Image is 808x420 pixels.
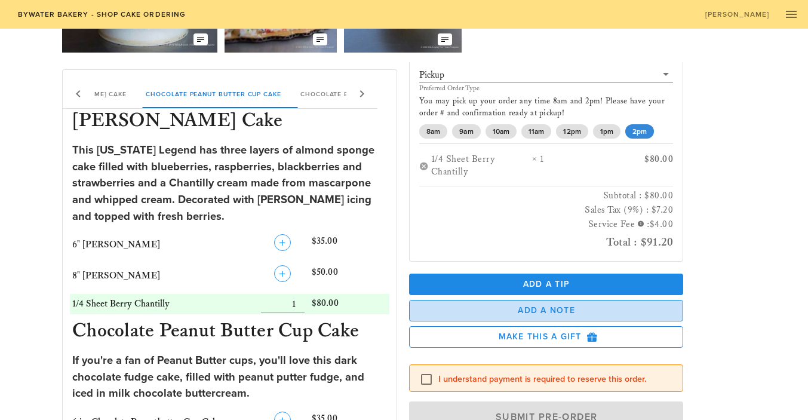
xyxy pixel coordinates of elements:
div: Chocolate Peanut Butter Cup Cake [136,79,291,108]
label: I understand payment is required to reserve this order. [438,373,674,385]
span: 1/4 Sheet Berry Chantilly [72,298,170,309]
div: $80.00 [613,154,673,179]
span: 8am [426,124,440,139]
h3: Chocolate Peanut Butter Cup Cake [70,319,389,345]
span: 12pm [563,124,580,139]
h2: Total : $91.20 [419,232,674,252]
div: Pickup [419,70,444,81]
div: $50.00 [309,263,389,289]
span: 2pm [632,124,647,139]
span: $4.00 [650,219,674,230]
span: 10am [492,124,509,139]
div: Pickup [419,67,674,82]
a: Bywater Bakery - Shop Cake Ordering [10,6,193,23]
span: Bywater Bakery - Shop Cake Ordering [17,10,186,19]
div: If you're a fan of Peanut Butter cups, you'll love this dark chocolate fudge cake, filled with pe... [72,352,387,402]
h3: [PERSON_NAME] Cake [70,109,389,135]
span: [PERSON_NAME] [705,10,770,19]
span: 11am [529,124,544,139]
span: 8" [PERSON_NAME] [72,270,160,281]
span: Add a Tip [419,279,674,289]
h3: Service Fee : [419,217,674,232]
a: [PERSON_NAME] [697,6,777,23]
div: Select a Time [419,56,674,63]
div: This [US_STATE] Legend has three layers of almond sponge cake filled with blueberries, raspberrie... [72,142,387,225]
span: 9am [459,124,473,139]
button: Make this a Gift [409,326,684,348]
div: × 1 [532,154,613,179]
span: 1pm [600,124,613,139]
div: 1/4 Sheet Berry Chantilly [431,154,532,179]
button: Add a Tip [409,274,684,295]
button: Add a Note [409,300,684,321]
div: $80.00 [309,294,389,314]
div: Preferred Order Type [419,85,674,92]
h3: Sales Tax (9%) : $7.20 [419,203,674,217]
p: You may pick up your order any time 8am and 2pm! Please have your order # and confirmation ready ... [419,96,674,119]
span: Make this a Gift [419,332,674,342]
div: $35.00 [309,232,389,258]
span: 6" [PERSON_NAME] [72,239,160,250]
h3: Subtotal : $80.00 [419,189,674,203]
div: Chocolate Butter Pecan Cake [291,79,425,108]
span: Add a Note [419,305,674,315]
